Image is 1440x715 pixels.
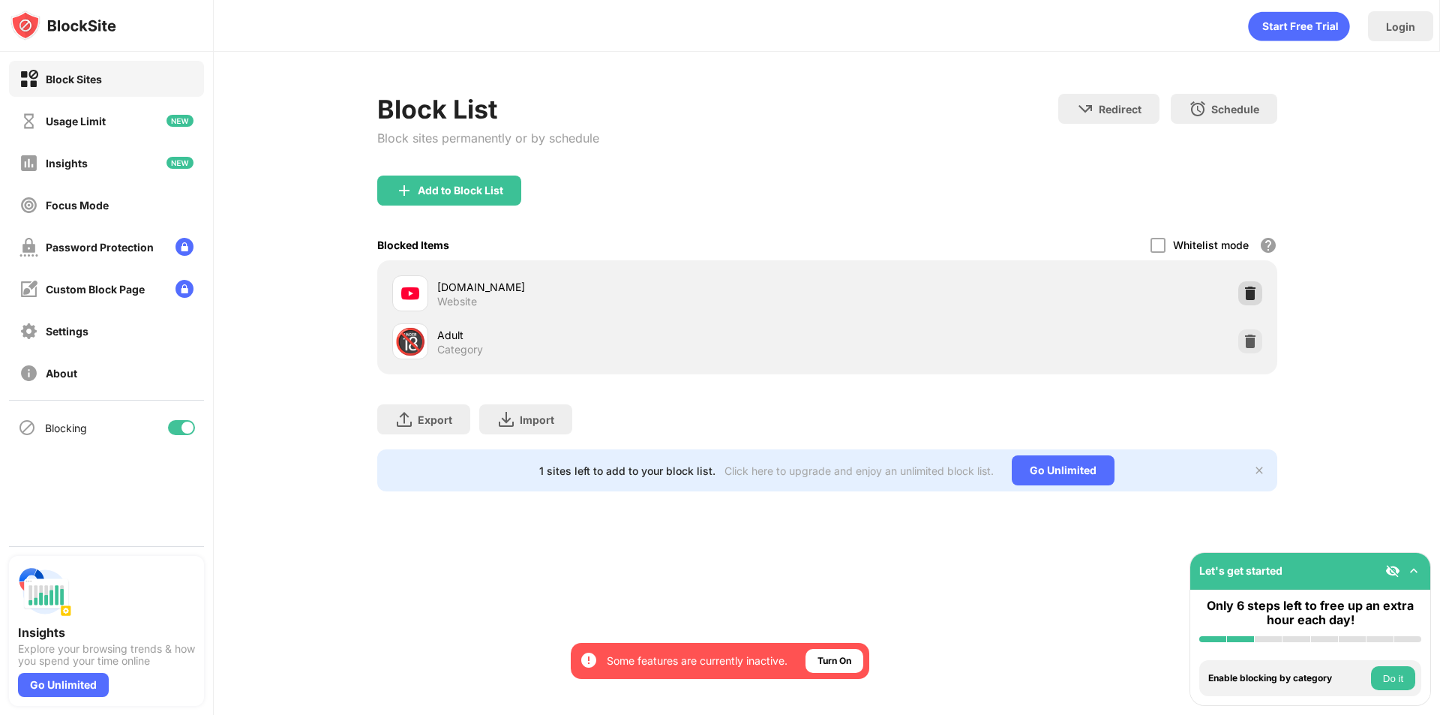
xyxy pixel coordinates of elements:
div: Click here to upgrade and enjoy an unlimited block list. [724,464,994,477]
img: logo-blocksite.svg [10,11,116,41]
div: Website [437,295,477,308]
img: lock-menu.svg [175,238,193,256]
img: new-icon.svg [166,157,193,169]
div: Block Sites [46,73,102,86]
div: Whitelist mode [1173,239,1249,251]
div: 🔞 [394,326,426,357]
img: favicons [401,284,419,302]
div: Login [1386,20,1415,33]
div: Only 6 steps left to free up an extra hour each day! [1199,599,1421,627]
img: password-protection-off.svg [19,238,38,257]
div: Import [520,413,554,426]
div: Export [418,413,452,426]
div: [DOMAIN_NAME] [437,279,827,295]
div: Some features are currently inactive. [607,653,787,668]
div: Usage Limit [46,115,106,128]
button: Do it [1371,666,1415,690]
div: Adult [437,327,827,343]
div: Insights [18,625,195,640]
div: Blocking [45,422,87,434]
div: Redirect [1099,103,1141,116]
div: About [46,367,77,380]
img: focus-off.svg [19,196,38,215]
img: x-button.svg [1253,464,1265,476]
div: Go Unlimited [1012,455,1114,485]
div: Block sites permanently or by schedule [377,131,599,146]
div: Turn On [817,653,851,668]
div: Schedule [1211,103,1259,116]
img: customize-block-page-off.svg [19,280,38,299]
div: Explore your browsing trends & how you spend your time online [18,643,195,667]
img: lock-menu.svg [175,280,193,298]
img: settings-off.svg [19,322,38,341]
img: insights-off.svg [19,154,38,173]
div: Focus Mode [46,199,109,212]
img: omni-setup-toggle.svg [1406,563,1421,578]
div: 1 sites left to add to your block list. [539,464,715,477]
div: Insights [46,157,88,170]
img: time-usage-off.svg [19,112,38,131]
div: Password Protection [46,241,154,254]
img: about-off.svg [19,364,38,383]
div: Add to Block List [418,185,503,197]
img: block-on.svg [19,70,38,89]
div: Enable blocking by category [1208,673,1367,683]
img: eye-not-visible.svg [1385,563,1400,578]
div: animation [1248,11,1350,41]
div: Go Unlimited [18,673,109,697]
img: new-icon.svg [166,115,193,127]
div: Let's get started [1199,564,1282,577]
img: push-insights.svg [18,565,72,619]
div: Blocked Items [377,239,449,251]
img: blocking-icon.svg [18,419,36,437]
div: Block List [377,94,599,125]
div: Settings [46,325,88,338]
div: Custom Block Page [46,283,145,296]
img: error-circle-white.svg [580,651,598,669]
div: Category [437,343,483,356]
